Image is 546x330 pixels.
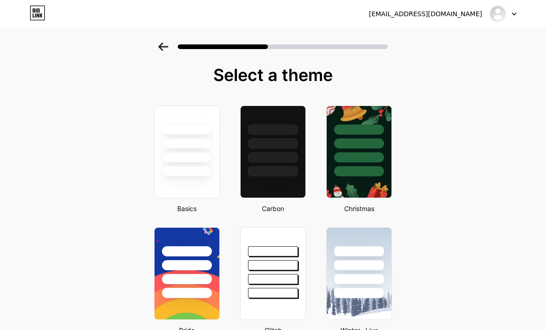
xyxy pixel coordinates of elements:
div: Carbon [237,204,309,213]
div: Basics [151,204,223,213]
img: Salman [489,5,507,23]
div: Christmas [323,204,395,213]
div: Select a theme [150,66,396,84]
div: [EMAIL_ADDRESS][DOMAIN_NAME] [369,9,482,19]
